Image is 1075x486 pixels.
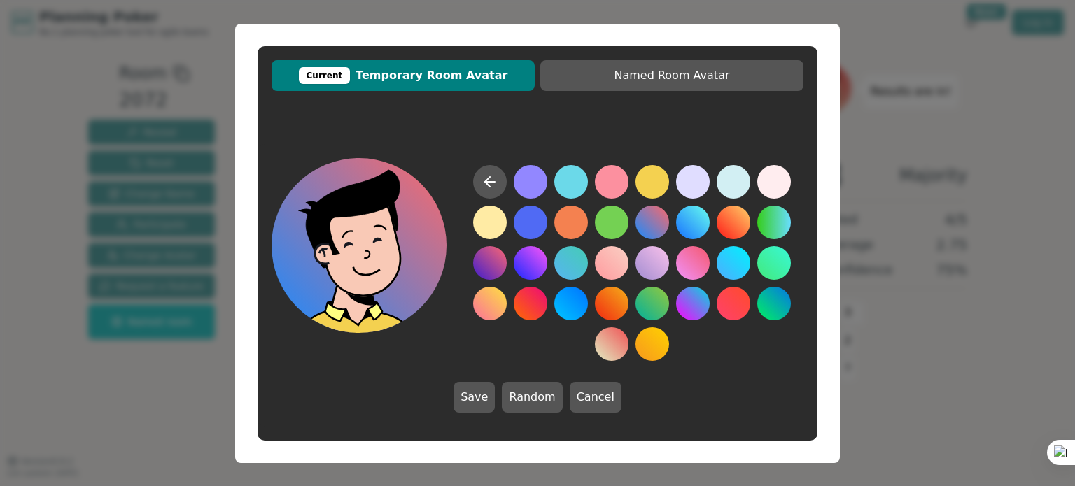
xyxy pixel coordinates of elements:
[299,67,351,84] div: Current
[540,60,803,91] button: Named Room Avatar
[272,60,535,91] button: CurrentTemporary Room Avatar
[279,67,528,84] span: Temporary Room Avatar
[570,382,621,413] button: Cancel
[547,67,796,84] span: Named Room Avatar
[454,382,495,413] button: Save
[502,382,562,413] button: Random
